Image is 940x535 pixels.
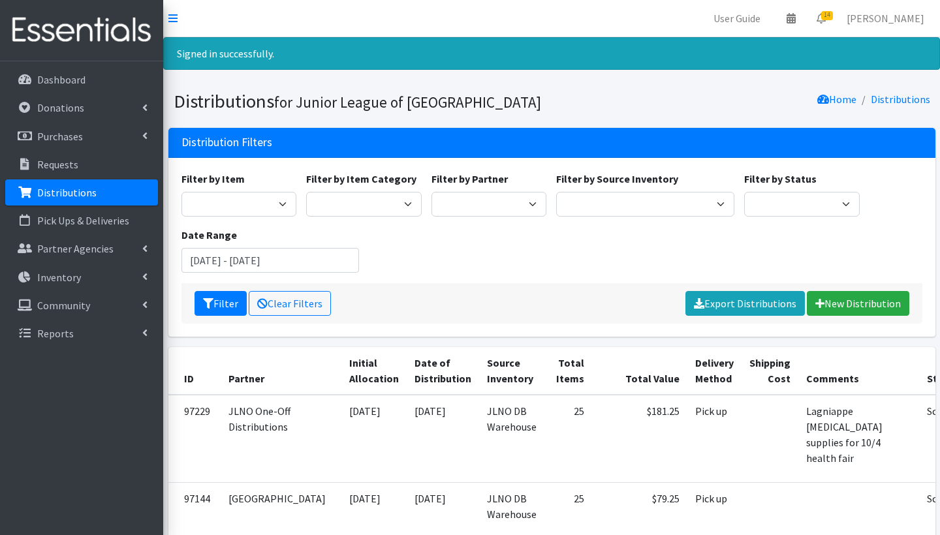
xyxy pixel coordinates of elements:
[479,347,544,395] th: Source Inventory
[5,292,158,318] a: Community
[37,242,114,255] p: Partner Agencies
[37,299,90,312] p: Community
[806,5,836,31] a: 14
[181,171,245,187] label: Filter by Item
[807,291,909,316] a: New Distribution
[37,271,81,284] p: Inventory
[341,395,407,483] td: [DATE]
[592,347,687,395] th: Total Value
[871,93,930,106] a: Distributions
[221,347,341,395] th: Partner
[181,227,237,243] label: Date Range
[703,5,771,31] a: User Guide
[249,291,331,316] a: Clear Filters
[687,395,742,483] td: Pick up
[544,347,592,395] th: Total Items
[5,123,158,149] a: Purchases
[37,327,74,340] p: Reports
[592,395,687,483] td: $181.25
[37,158,78,171] p: Requests
[37,101,84,114] p: Donations
[431,171,508,187] label: Filter by Partner
[556,171,678,187] label: Filter by Source Inventory
[341,347,407,395] th: Initial Allocation
[817,93,856,106] a: Home
[37,186,97,199] p: Distributions
[685,291,805,316] a: Export Distributions
[168,347,221,395] th: ID
[5,320,158,346] a: Reports
[742,347,798,395] th: Shipping Cost
[5,179,158,206] a: Distributions
[5,264,158,290] a: Inventory
[5,67,158,93] a: Dashboard
[798,395,919,483] td: Lagniappe [MEDICAL_DATA] supplies for 10/4 health fair
[37,73,86,86] p: Dashboard
[174,90,547,113] h1: Distributions
[798,347,919,395] th: Comments
[5,207,158,234] a: Pick Ups & Deliveries
[37,130,83,143] p: Purchases
[5,95,158,121] a: Donations
[5,8,158,52] img: HumanEssentials
[181,248,360,273] input: January 1, 2011 - December 31, 2011
[407,347,479,395] th: Date of Distribution
[306,171,416,187] label: Filter by Item Category
[5,236,158,262] a: Partner Agencies
[274,93,541,112] small: for Junior League of [GEOGRAPHIC_DATA]
[836,5,935,31] a: [PERSON_NAME]
[37,214,129,227] p: Pick Ups & Deliveries
[407,395,479,483] td: [DATE]
[479,395,544,483] td: JLNO DB Warehouse
[544,395,592,483] td: 25
[195,291,247,316] button: Filter
[181,136,272,149] h3: Distribution Filters
[5,151,158,177] a: Requests
[163,37,940,70] div: Signed in successfully.
[687,347,742,395] th: Delivery Method
[821,11,833,20] span: 14
[168,395,221,483] td: 97229
[744,171,817,187] label: Filter by Status
[221,395,341,483] td: JLNO One-Off Distributions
